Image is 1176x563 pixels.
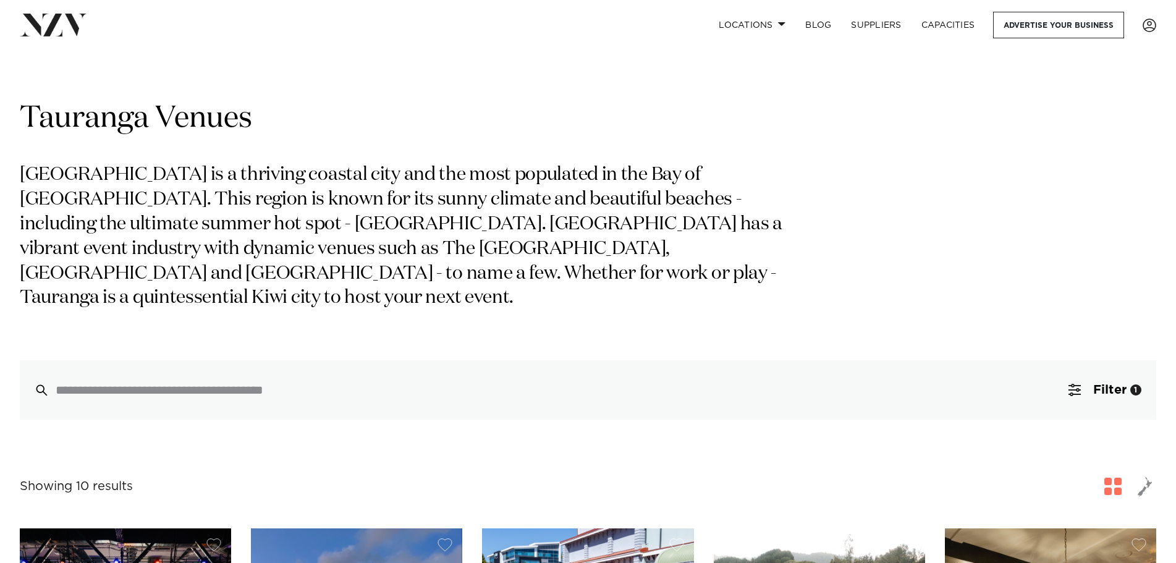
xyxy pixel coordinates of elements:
[20,14,87,36] img: nzv-logo.png
[993,12,1124,38] a: Advertise your business
[912,12,985,38] a: Capacities
[1093,384,1127,396] span: Filter
[709,12,795,38] a: Locations
[795,12,841,38] a: BLOG
[841,12,911,38] a: SUPPLIERS
[1130,384,1141,396] div: 1
[20,99,1156,138] h1: Tauranga Venues
[1054,360,1156,420] button: Filter1
[20,163,784,311] p: [GEOGRAPHIC_DATA] is a thriving coastal city and the most populated in the Bay of [GEOGRAPHIC_DAT...
[20,477,133,496] div: Showing 10 results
